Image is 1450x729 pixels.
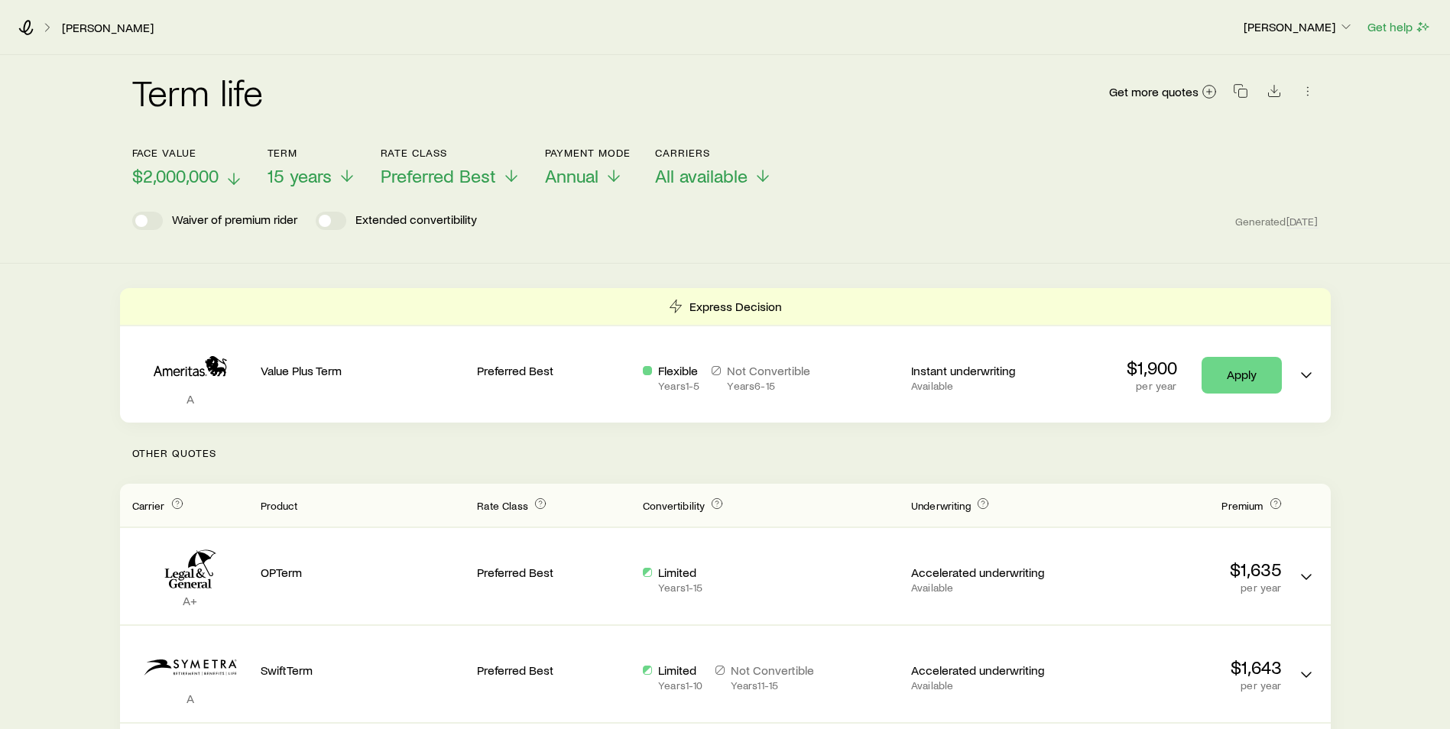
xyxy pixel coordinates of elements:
[658,582,702,594] p: Years 1 - 15
[381,147,521,159] p: Rate Class
[355,212,477,230] p: Extended convertibility
[261,663,465,678] p: SwiftTerm
[477,363,631,378] p: Preferred Best
[381,165,496,186] span: Preferred Best
[655,165,748,186] span: All available
[1127,357,1177,378] p: $1,900
[911,499,971,512] span: Underwriting
[655,147,772,187] button: CarriersAll available
[1221,499,1263,512] span: Premium
[381,147,521,187] button: Rate ClassPreferred Best
[268,165,332,186] span: 15 years
[1127,380,1177,392] p: per year
[911,363,1065,378] p: Instant underwriting
[658,380,699,392] p: Years 1 - 5
[1367,18,1432,36] button: Get help
[911,582,1065,594] p: Available
[120,288,1331,423] div: Term quotes
[911,663,1065,678] p: Accelerated underwriting
[1243,18,1354,37] button: [PERSON_NAME]
[545,165,598,186] span: Annual
[132,691,248,706] p: A
[658,363,699,378] p: Flexible
[1286,215,1319,228] span: [DATE]
[731,679,814,692] p: Years 11 - 15
[477,663,631,678] p: Preferred Best
[132,499,165,512] span: Carrier
[727,363,810,378] p: Not Convertible
[172,212,297,230] p: Waiver of premium rider
[1077,559,1282,580] p: $1,635
[1202,357,1282,394] a: Apply
[643,499,705,512] span: Convertibility
[545,147,631,187] button: Payment ModeAnnual
[1263,86,1285,101] a: Download CSV
[1244,19,1354,34] p: [PERSON_NAME]
[132,391,248,407] p: A
[658,679,702,692] p: Years 1 - 10
[1077,679,1282,692] p: per year
[731,663,814,678] p: Not Convertible
[1077,582,1282,594] p: per year
[1235,215,1318,228] span: Generated
[132,147,243,159] p: Face value
[545,147,631,159] p: Payment Mode
[1109,86,1199,98] span: Get more quotes
[132,593,248,608] p: A+
[61,21,154,35] a: [PERSON_NAME]
[911,565,1065,580] p: Accelerated underwriting
[477,499,528,512] span: Rate Class
[727,380,810,392] p: Years 6 - 15
[655,147,772,159] p: Carriers
[911,679,1065,692] p: Available
[268,147,356,159] p: Term
[658,565,702,580] p: Limited
[261,499,298,512] span: Product
[261,565,465,580] p: OPTerm
[120,423,1331,484] p: Other Quotes
[268,147,356,187] button: Term15 years
[689,299,782,314] p: Express Decision
[1108,83,1218,101] a: Get more quotes
[658,663,702,678] p: Limited
[477,565,631,580] p: Preferred Best
[911,380,1065,392] p: Available
[1077,656,1282,678] p: $1,643
[132,165,219,186] span: $2,000,000
[261,363,465,378] p: Value Plus Term
[132,73,264,110] h2: Term life
[132,147,243,187] button: Face value$2,000,000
